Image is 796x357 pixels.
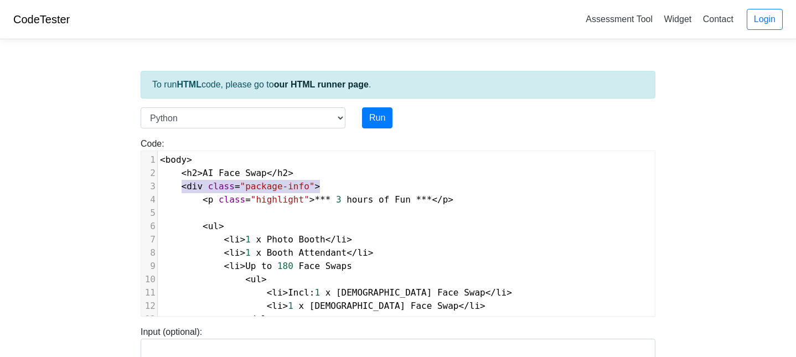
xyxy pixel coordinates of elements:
span: Swap [437,301,459,311]
span: [DEMOGRAPHIC_DATA] [336,287,432,298]
a: Login [747,9,783,30]
span: = [235,181,240,192]
span: p [208,194,214,205]
span: li [229,247,240,258]
span: : [160,287,512,298]
span: x [256,234,261,245]
a: Widget [659,10,696,28]
strong: HTML [177,80,201,89]
span: > [368,247,374,258]
div: Code: [132,137,664,317]
div: 3 [141,180,157,193]
span: li [272,301,282,311]
span: 1 [245,247,251,258]
span: < [224,247,230,258]
span: < [203,194,208,205]
div: 9 [141,260,157,273]
span: li [272,287,282,298]
span: </ [347,247,357,258]
span: class [219,194,245,205]
div: 13 [141,313,157,326]
span: 3 [336,194,342,205]
span: > [288,168,293,178]
span: Face [299,261,321,271]
div: To run code, please go to . [141,71,655,99]
div: 10 [141,273,157,286]
span: "highlight" [251,194,309,205]
span: > [240,261,246,271]
span: > [480,301,485,311]
div: 2 [141,167,157,180]
span: Fun [395,194,411,205]
span: < [203,221,208,231]
span: x [256,247,261,258]
span: [DEMOGRAPHIC_DATA] [309,301,405,311]
span: 1 [314,287,320,298]
span: Swaps [325,261,352,271]
span: Booth [267,247,293,258]
span: > [314,181,320,192]
span: AI [203,168,213,178]
span: li [469,301,480,311]
span: > [187,154,192,165]
span: Incl [288,287,309,298]
button: Run [362,107,392,128]
span: > [197,168,203,178]
span: > [240,247,246,258]
span: < [224,234,230,245]
span: h2 [277,168,288,178]
span: </ [245,314,256,324]
span: class [208,181,235,192]
span: li [336,234,347,245]
span: > [240,234,246,245]
a: our HTML runner page [274,80,369,89]
span: body [166,154,187,165]
div: 11 [141,286,157,299]
div: 7 [141,233,157,246]
span: h2 [187,168,197,178]
span: </ [267,168,277,178]
span: ul [251,274,261,284]
span: "package-info" [240,181,315,192]
span: 1 [288,301,293,311]
div: 6 [141,220,157,233]
span: x [325,287,331,298]
span: div [187,181,203,192]
span: > [219,221,224,231]
span: > [267,314,272,324]
span: </ [459,301,469,311]
span: li [229,261,240,271]
span: > [506,287,512,298]
span: </ [485,287,496,298]
span: x [298,301,304,311]
span: < [245,274,251,284]
span: < [182,181,187,192]
div: 5 [141,206,157,220]
span: Booth [299,234,325,245]
span: < [224,261,230,271]
span: of [379,194,389,205]
span: ul [208,221,219,231]
span: li [229,234,240,245]
span: 180 [277,261,293,271]
div: 8 [141,246,157,260]
span: > [283,301,288,311]
span: p [443,194,448,205]
span: Face [219,168,240,178]
a: Assessment Tool [581,10,657,28]
span: > [283,287,288,298]
span: Attendant [299,247,347,258]
div: 12 [141,299,157,313]
span: < [267,301,272,311]
a: Contact [699,10,738,28]
span: Face [437,287,459,298]
span: = [245,194,251,205]
span: < [160,154,166,165]
span: Swap [245,168,267,178]
span: Up [245,261,256,271]
span: < [267,287,272,298]
span: 1 [245,234,251,245]
span: > [261,274,267,284]
span: li [496,287,506,298]
span: Photo [267,234,293,245]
